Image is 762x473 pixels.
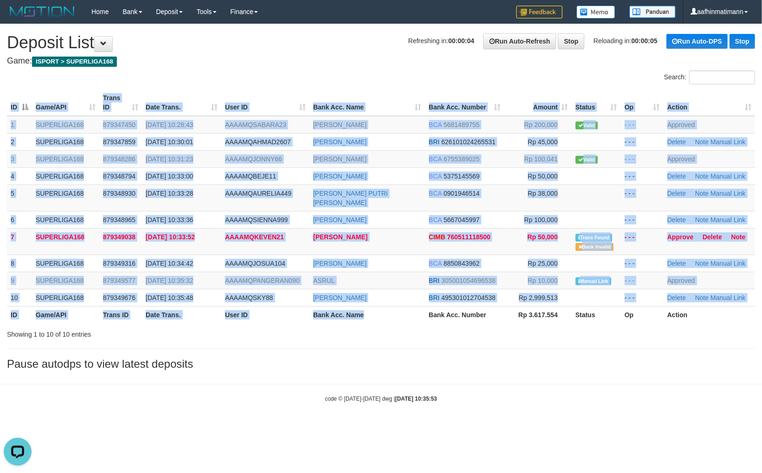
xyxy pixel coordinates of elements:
span: Rp 10,000 [528,277,558,284]
th: Op: activate to sort column ascending [621,89,664,116]
span: Copy 495301012704538 to clipboard [442,294,496,301]
a: Manual Link [711,190,746,197]
span: [DATE] 10:33:28 [146,190,193,197]
span: Copy 8850843962 to clipboard [443,260,480,267]
span: Rp 200,000 [524,121,557,128]
td: SUPERLIGA168 [32,150,99,167]
a: Note [695,294,709,301]
span: 879347859 [103,138,135,146]
a: Manual Link [711,260,746,267]
td: 3 [7,150,32,167]
a: Delete [667,138,686,146]
span: Refreshing in: [408,37,474,45]
a: Delete [667,260,686,267]
td: SUPERLIGA168 [32,255,99,272]
span: Rp 100,041 [524,155,557,163]
td: - - - [621,167,664,185]
td: - - - [621,272,664,289]
span: Manually Linked [576,277,611,285]
td: SUPERLIGA168 [32,167,99,185]
th: Date Trans. [142,306,221,323]
a: [PERSON_NAME] [313,121,366,128]
td: Approved [664,150,755,167]
a: [PERSON_NAME] PUTRI [PERSON_NAME] [313,190,388,206]
a: [PERSON_NAME] [313,216,366,224]
span: [DATE] 10:34:42 [146,260,193,267]
a: Note [695,216,709,224]
span: Rp 100,000 [524,216,557,224]
td: - - - [621,150,664,167]
span: Copy 0901946514 to clipboard [443,190,480,197]
a: Delete [667,190,686,197]
a: [PERSON_NAME] [313,138,366,146]
td: 4 [7,167,32,185]
a: ASRUL [313,277,335,284]
span: AAAAMQSIENNA999 [225,216,288,224]
td: - - - [621,116,664,134]
span: Rp 45,000 [528,138,558,146]
th: Amount: activate to sort column ascending [505,89,572,116]
th: Rp 3.617.554 [505,306,572,323]
a: Approve [667,233,694,241]
a: Note [695,138,709,146]
th: Trans ID: activate to sort column ascending [99,89,142,116]
a: Run Auto-DPS [666,34,728,49]
img: Button%20Memo.svg [576,6,615,19]
span: BCA [429,260,442,267]
a: Delete [667,216,686,224]
span: [DATE] 10:28:43 [146,121,193,128]
a: Stop [558,33,584,49]
td: 2 [7,133,32,150]
a: Note [695,260,709,267]
strong: 00:00:04 [448,37,474,45]
input: Search: [689,70,755,84]
span: [DATE] 10:31:23 [146,155,193,163]
button: Open LiveChat chat widget [4,4,32,32]
th: Trans ID [99,306,142,323]
th: Status [572,306,621,323]
th: Date Trans.: activate to sort column ascending [142,89,221,116]
span: Copy 305001054696538 to clipboard [442,277,496,284]
span: 879348930 [103,190,135,197]
h3: Pause autodps to view latest deposits [7,358,755,370]
span: 879349038 [103,233,135,241]
th: Bank Acc. Name [309,306,425,323]
span: [DATE] 10:35:48 [146,294,193,301]
span: AAAAMQSABARA23 [225,121,286,128]
th: Bank Acc. Number: activate to sort column ascending [425,89,505,116]
span: BCA [429,121,442,128]
th: Game/API [32,306,99,323]
th: ID [7,306,32,323]
th: Bank Acc. Name: activate to sort column ascending [309,89,425,116]
a: [PERSON_NAME] [313,233,367,241]
span: AAAAMQBEJE11 [225,173,276,180]
span: BRI [429,294,440,301]
span: 879348794 [103,173,135,180]
span: 879348965 [103,216,135,224]
a: Delete [703,233,722,241]
span: 879349577 [103,277,135,284]
span: [DATE] 10:30:01 [146,138,193,146]
a: Run Auto-Refresh [483,33,556,49]
span: Copy 5375145569 to clipboard [443,173,480,180]
td: 7 [7,228,32,255]
a: Note [731,233,746,241]
a: Note [695,190,709,197]
a: [PERSON_NAME] [313,294,366,301]
span: 879347450 [103,121,135,128]
td: - - - [621,289,664,306]
span: Rp 25,000 [528,260,558,267]
h4: Game: [7,57,755,66]
th: Status: activate to sort column ascending [572,89,621,116]
th: Op [621,306,664,323]
a: Manual Link [711,173,746,180]
td: 5 [7,185,32,211]
td: - - - [621,133,664,150]
span: BCA [429,173,442,180]
span: Valid transaction [576,121,598,129]
span: Copy 5667045997 to clipboard [443,216,480,224]
span: BCA [429,190,442,197]
th: Game/API: activate to sort column ascending [32,89,99,116]
span: BRI [429,277,440,284]
td: 9 [7,272,32,289]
